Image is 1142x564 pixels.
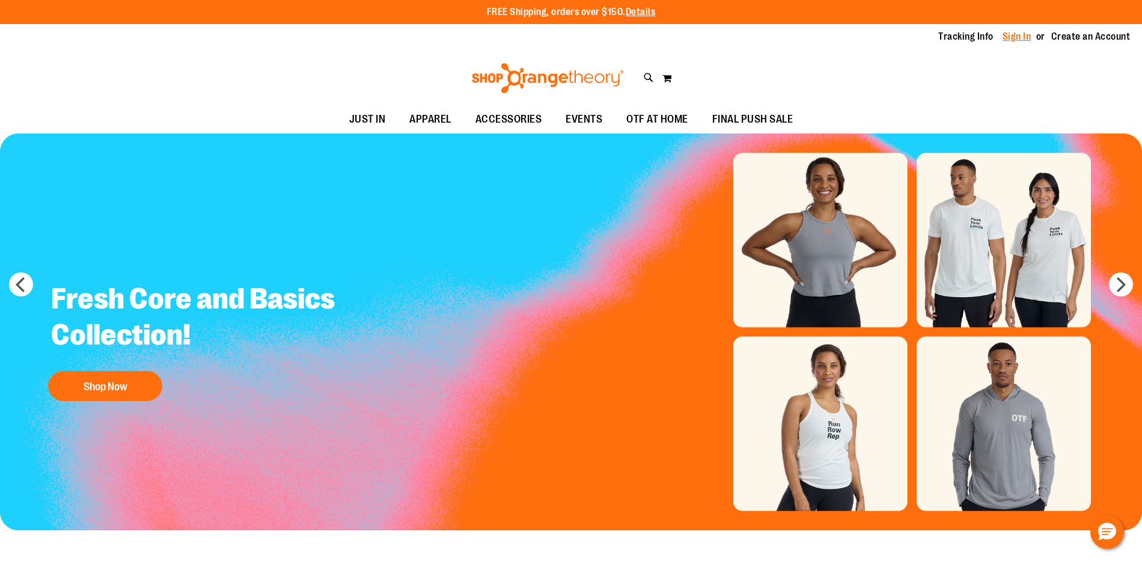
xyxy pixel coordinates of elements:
[1090,515,1124,549] button: Hello, have a question? Let’s chat.
[712,106,793,133] span: FINAL PUSH SALE
[349,106,386,133] span: JUST IN
[397,106,463,133] a: APPAREL
[470,63,626,93] img: Shop Orangetheory
[409,106,451,133] span: APPAREL
[42,272,362,407] a: Fresh Core and Basics Collection! Shop Now
[487,5,656,19] p: FREE Shipping, orders over $150.
[463,106,554,133] a: ACCESSORIES
[700,106,805,133] a: FINAL PUSH SALE
[566,106,602,133] span: EVENTS
[554,106,614,133] a: EVENTS
[626,7,656,17] a: Details
[9,272,33,296] button: prev
[614,106,700,133] a: OTF AT HOME
[48,371,162,401] button: Shop Now
[475,106,542,133] span: ACCESSORIES
[1109,272,1133,296] button: next
[938,30,994,43] a: Tracking Info
[1003,30,1031,43] a: Sign In
[1051,30,1131,43] a: Create an Account
[42,272,362,365] h2: Fresh Core and Basics Collection!
[337,106,398,133] a: JUST IN
[626,106,688,133] span: OTF AT HOME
